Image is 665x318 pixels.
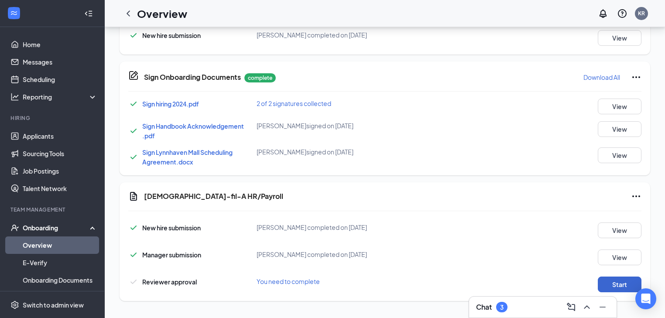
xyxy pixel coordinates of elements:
[23,36,97,53] a: Home
[23,145,97,162] a: Sourcing Tools
[638,10,645,17] div: KR
[598,8,608,19] svg: Notifications
[598,277,641,292] button: Start
[142,251,201,259] span: Manager submission
[257,277,320,285] span: You need to complete
[598,99,641,114] button: View
[257,147,428,156] div: [PERSON_NAME] signed on [DATE]
[631,72,641,82] svg: Ellipses
[128,277,139,287] svg: Checkmark
[598,222,641,238] button: View
[142,148,233,166] a: Sign Lynnhaven Mall Scheduling Agreement.docx
[123,8,134,19] svg: ChevronLeft
[142,122,244,140] a: Sign Handbook Acknowledgement .pdf
[10,301,19,309] svg: Settings
[244,73,276,82] p: complete
[128,250,139,260] svg: Checkmark
[597,302,608,312] svg: Minimize
[23,53,97,71] a: Messages
[631,191,641,202] svg: Ellipses
[23,162,97,180] a: Job Postings
[23,301,84,309] div: Switch to admin view
[144,72,241,82] h5: Sign Onboarding Documents
[23,254,97,271] a: E-Verify
[564,300,578,314] button: ComposeMessage
[257,31,367,39] span: [PERSON_NAME] completed on [DATE]
[128,222,139,233] svg: Checkmark
[257,121,428,130] div: [PERSON_NAME] signed on [DATE]
[596,300,610,314] button: Minimize
[257,223,367,231] span: [PERSON_NAME] completed on [DATE]
[128,30,139,41] svg: Checkmark
[128,99,139,109] svg: Checkmark
[598,30,641,46] button: View
[598,121,641,137] button: View
[583,73,620,82] p: Download All
[23,289,97,306] a: Activity log
[23,271,97,289] a: Onboarding Documents
[617,8,627,19] svg: QuestionInfo
[142,224,201,232] span: New hire submission
[23,223,90,232] div: Onboarding
[142,100,199,108] a: Sign hiring 2024.pdf
[582,302,592,312] svg: ChevronUp
[500,304,504,311] div: 3
[128,126,139,136] svg: Checkmark
[142,278,197,286] span: Reviewer approval
[23,92,98,101] div: Reporting
[23,71,97,88] a: Scheduling
[566,302,576,312] svg: ComposeMessage
[257,250,367,258] span: [PERSON_NAME] completed on [DATE]
[142,31,201,39] span: New hire submission
[580,300,594,314] button: ChevronUp
[10,9,18,17] svg: WorkstreamLogo
[598,250,641,265] button: View
[23,236,97,254] a: Overview
[128,70,139,81] svg: CompanyDocumentIcon
[84,9,93,18] svg: Collapse
[144,191,283,201] h5: [DEMOGRAPHIC_DATA]-fil-A HR/Payroll
[635,288,656,309] div: Open Intercom Messenger
[257,99,331,107] span: 2 of 2 signatures collected
[598,147,641,163] button: View
[10,206,96,213] div: Team Management
[137,6,187,21] h1: Overview
[583,70,620,84] button: Download All
[10,92,19,101] svg: Analysis
[128,152,139,162] svg: Checkmark
[23,180,97,197] a: Talent Network
[476,302,492,312] h3: Chat
[128,191,139,202] svg: Document
[23,127,97,145] a: Applicants
[10,223,19,232] svg: UserCheck
[10,114,96,122] div: Hiring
